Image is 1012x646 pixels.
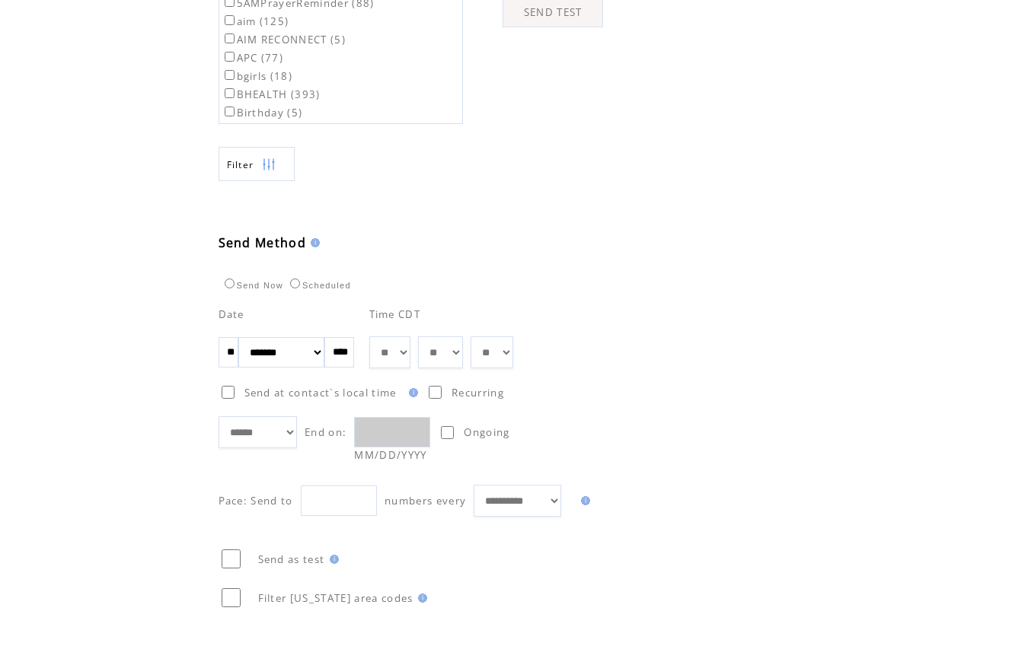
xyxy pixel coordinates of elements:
[369,307,421,321] span: Time CDT
[222,88,321,101] label: BHEALTH (393)
[225,52,235,62] input: APC (77)
[325,555,339,564] img: help.gif
[452,386,504,399] span: Recurring
[244,386,397,399] span: Send at contact`s local time
[219,494,293,508] span: Pace: Send to
[225,107,235,116] input: Birthday (5)
[222,69,293,83] label: bgirls (18)
[258,591,413,605] span: Filter [US_STATE] area codes
[222,14,289,28] label: aim (125)
[413,593,427,603] img: help.gif
[219,307,244,321] span: Date
[225,15,235,25] input: aim (125)
[464,425,509,439] span: Ongoing
[305,425,346,439] span: End on:
[225,70,235,80] input: bgirls (18)
[222,106,303,119] label: Birthday (5)
[225,33,235,43] input: AIM RECONNECT (5)
[225,278,235,288] input: Send Now
[576,496,590,505] img: help.gif
[222,33,346,46] label: AIM RECONNECT (5)
[258,552,325,566] span: Send as test
[227,158,254,171] span: Show filters
[225,88,235,98] input: BHEALTH (393)
[286,281,351,290] label: Scheduled
[222,51,284,65] label: APC (77)
[354,448,426,462] span: MM/DD/YYYY
[385,494,466,508] span: numbers every
[290,278,300,288] input: Scheduled
[221,281,283,290] label: Send Now
[262,148,276,182] img: filters.png
[404,388,418,397] img: help.gif
[219,234,307,251] span: Send Method
[306,238,320,247] img: help.gif
[219,147,295,181] a: Filter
